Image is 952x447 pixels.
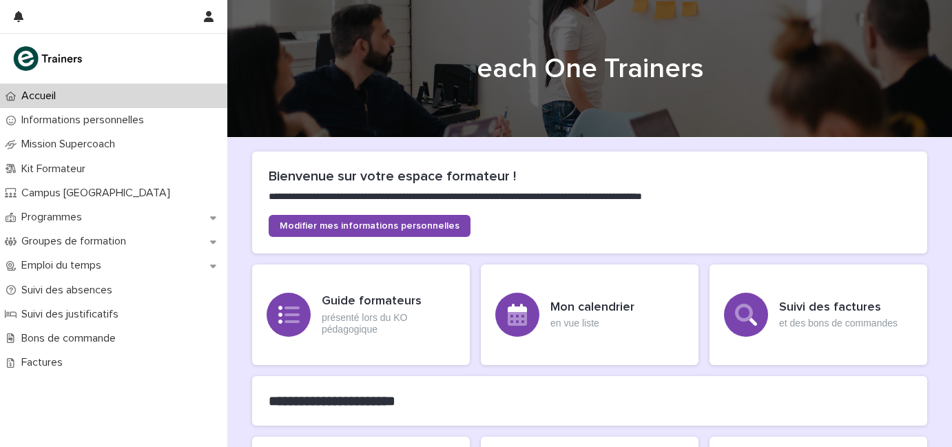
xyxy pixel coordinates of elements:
[252,264,470,365] a: Guide formateursprésenté lors du KO pédagogique
[550,300,634,315] h3: Mon calendrier
[11,45,87,72] img: K0CqGN7SDeD6s4JG8KQk
[710,264,927,365] a: Suivi des factureset des bons de commandes
[779,300,898,315] h3: Suivi des factures
[16,308,130,321] p: Suivi des justificatifs
[252,52,927,85] h1: each One Trainers
[16,356,74,369] p: Factures
[16,163,96,176] p: Kit Formateur
[280,221,459,231] span: Modifier mes informations personnelles
[16,235,137,248] p: Groupes de formation
[269,215,470,237] a: Modifier mes informations personnelles
[16,90,67,103] p: Accueil
[16,211,93,224] p: Programmes
[16,259,112,272] p: Emploi du temps
[16,138,126,151] p: Mission Supercoach
[550,318,634,329] p: en vue liste
[779,318,898,329] p: et des bons de commandes
[16,284,123,297] p: Suivi des absences
[16,332,127,345] p: Bons de commande
[16,114,155,127] p: Informations personnelles
[16,187,181,200] p: Campus [GEOGRAPHIC_DATA]
[481,264,699,365] a: Mon calendrieren vue liste
[322,312,455,335] p: présenté lors du KO pédagogique
[322,294,455,309] h3: Guide formateurs
[269,168,911,185] h2: Bienvenue sur votre espace formateur !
